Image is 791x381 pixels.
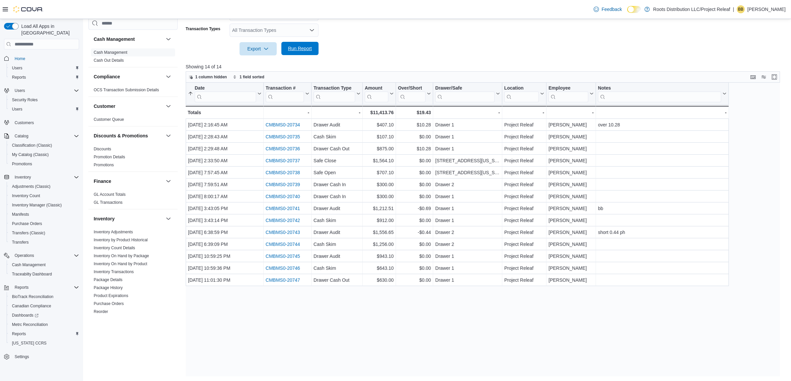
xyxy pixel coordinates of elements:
[15,120,34,125] span: Customers
[365,133,394,141] div: $107.10
[9,141,79,149] span: Classification (Classic)
[188,109,261,116] div: Totals
[314,85,355,92] div: Transaction Type
[314,157,360,165] div: Safe Close
[12,132,31,140] button: Catalog
[12,221,42,226] span: Purchase Orders
[94,230,133,234] a: Inventory Adjustments
[504,145,544,153] div: Project Releaf
[265,170,300,176] a: CMBMS0-20738
[7,311,82,320] a: Dashboards
[548,133,594,141] div: [PERSON_NAME]
[88,190,178,209] div: Finance
[548,145,594,153] div: [PERSON_NAME]
[265,206,300,211] a: CMBMS0-20741
[9,261,79,269] span: Cash Management
[9,210,79,218] span: Manifests
[9,96,79,104] span: Security Roles
[188,133,261,141] div: [DATE] 2:28:43 AM
[365,85,388,102] div: Amount
[94,293,128,298] a: Product Expirations
[9,201,64,209] a: Inventory Manager (Classic)
[94,117,124,122] a: Customer Queue
[9,229,48,237] a: Transfers (Classic)
[15,133,28,139] span: Catalog
[1,131,82,141] button: Catalog
[365,109,394,116] div: $11,413.76
[94,87,159,93] span: OCS Transaction Submission Details
[15,253,34,258] span: Operations
[365,145,394,153] div: $875.00
[749,73,757,81] button: Keyboard shortcuts
[94,200,123,205] span: GL Transactions
[9,339,79,347] span: Washington CCRS
[548,85,588,102] div: Employee
[7,182,82,191] button: Adjustments (Classic)
[1,86,82,95] button: Users
[398,85,431,102] button: Over/Short
[314,133,360,141] div: Cash Skim
[9,192,79,200] span: Inventory Count
[504,121,544,129] div: Project Releaf
[88,48,178,67] div: Cash Management
[164,73,172,81] button: Compliance
[314,169,360,177] div: Safe Open
[244,42,273,55] span: Export
[195,85,256,102] div: Date
[265,194,300,199] a: CMBMS0-20740
[9,105,79,113] span: Users
[1,251,82,260] button: Operations
[9,183,53,190] a: Adjustments (Classic)
[12,143,52,148] span: Classification (Classic)
[7,150,82,159] button: My Catalog (Classic)
[365,121,394,129] div: $407.10
[314,193,360,201] div: Drawer Cash In
[188,193,261,201] div: [DATE] 8:00:17 AM
[265,266,300,271] a: CMBMS0-20746
[1,118,82,127] button: Customers
[653,5,730,13] p: Roots Distribution LLC/Project Releaf
[265,109,309,116] div: -
[94,238,148,242] a: Inventory by Product Historical
[548,121,594,129] div: [PERSON_NAME]
[164,177,172,185] button: Finance
[94,163,114,167] a: Promotions
[9,220,79,228] span: Purchase Orders
[504,169,544,177] div: Project Releaf
[12,184,50,189] span: Adjustments (Classic)
[12,331,26,337] span: Reports
[7,269,82,279] button: Traceabilty Dashboard
[164,132,172,140] button: Discounts & Promotions
[94,154,125,160] span: Promotion Details
[94,36,163,42] button: Cash Management
[398,85,426,92] div: Over/Short
[230,73,267,81] button: 1 field sorted
[9,270,54,278] a: Traceabilty Dashboard
[738,5,743,13] span: BB
[9,192,43,200] a: Inventory Count
[9,261,48,269] a: Cash Management
[186,63,786,70] p: Showing 14 of 14
[265,134,300,140] a: CMBMS0-20735
[281,42,319,55] button: Run Report
[435,109,500,116] div: -
[12,230,45,236] span: Transfers (Classic)
[12,107,22,112] span: Users
[94,215,163,222] button: Inventory
[164,102,172,110] button: Customer
[9,311,79,319] span: Dashboards
[188,157,261,165] div: [DATE] 2:33:50 AM
[12,283,31,291] button: Reports
[314,109,360,116] div: -
[265,230,300,235] a: CMBMS0-20743
[188,205,261,213] div: [DATE] 3:43:05 PM
[265,254,300,259] a: CMBMS0-20745
[188,121,261,129] div: [DATE] 2:16:45 AM
[398,85,426,102] div: Over/Short
[548,85,594,102] button: Employee
[94,73,163,80] button: Compliance
[94,103,115,110] h3: Customer
[398,157,431,165] div: $0.00
[15,354,29,359] span: Settings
